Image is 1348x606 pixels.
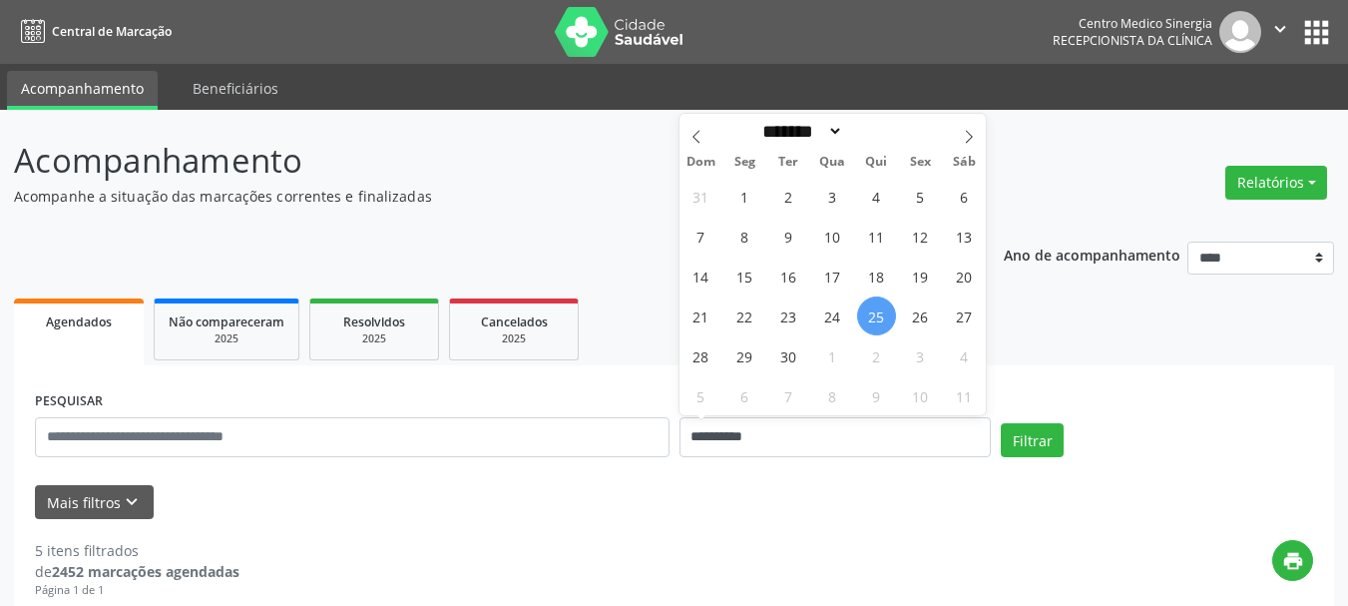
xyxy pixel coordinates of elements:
[945,217,984,256] span: Setembro 13, 2025
[813,297,852,335] span: Setembro 24, 2025
[7,71,158,110] a: Acompanhamento
[725,376,764,415] span: Outubro 6, 2025
[1004,242,1180,267] p: Ano de acompanhamento
[813,376,852,415] span: Outubro 8, 2025
[1219,11,1261,53] img: img
[769,336,808,375] span: Setembro 30, 2025
[813,336,852,375] span: Outubro 1, 2025
[464,331,564,346] div: 2025
[945,177,984,216] span: Setembro 6, 2025
[766,156,810,169] span: Ter
[942,156,986,169] span: Sáb
[857,257,896,296] span: Setembro 18, 2025
[810,156,854,169] span: Qua
[681,376,720,415] span: Outubro 5, 2025
[1272,540,1313,581] button: print
[35,540,239,561] div: 5 itens filtrados
[681,177,720,216] span: Agosto 31, 2025
[52,23,172,40] span: Central de Marcação
[854,156,898,169] span: Qui
[843,121,909,142] input: Year
[945,376,984,415] span: Outubro 11, 2025
[813,217,852,256] span: Setembro 10, 2025
[179,71,292,106] a: Beneficiários
[769,297,808,335] span: Setembro 23, 2025
[481,313,548,330] span: Cancelados
[901,336,940,375] span: Outubro 3, 2025
[901,376,940,415] span: Outubro 10, 2025
[681,297,720,335] span: Setembro 21, 2025
[1225,166,1327,200] button: Relatórios
[169,313,284,330] span: Não compareceram
[813,257,852,296] span: Setembro 17, 2025
[324,331,424,346] div: 2025
[769,376,808,415] span: Outubro 7, 2025
[679,156,723,169] span: Dom
[857,217,896,256] span: Setembro 11, 2025
[769,217,808,256] span: Setembro 9, 2025
[1282,550,1304,572] i: print
[35,561,239,582] div: de
[725,297,764,335] span: Setembro 22, 2025
[725,257,764,296] span: Setembro 15, 2025
[681,217,720,256] span: Setembro 7, 2025
[1299,15,1334,50] button: apps
[945,297,984,335] span: Setembro 27, 2025
[35,386,103,417] label: PESQUISAR
[901,297,940,335] span: Setembro 26, 2025
[681,336,720,375] span: Setembro 28, 2025
[813,177,852,216] span: Setembro 3, 2025
[35,485,154,520] button: Mais filtroskeyboard_arrow_down
[1053,15,1212,32] div: Centro Medico Sinergia
[901,177,940,216] span: Setembro 5, 2025
[725,217,764,256] span: Setembro 8, 2025
[14,136,938,186] p: Acompanhamento
[35,582,239,599] div: Página 1 de 1
[857,376,896,415] span: Outubro 9, 2025
[769,177,808,216] span: Setembro 2, 2025
[756,121,844,142] select: Month
[857,177,896,216] span: Setembro 4, 2025
[14,186,938,207] p: Acompanhe a situação das marcações correntes e finalizadas
[14,15,172,48] a: Central de Marcação
[857,336,896,375] span: Outubro 2, 2025
[1269,18,1291,40] i: 
[857,297,896,335] span: Setembro 25, 2025
[725,177,764,216] span: Setembro 1, 2025
[52,562,239,581] strong: 2452 marcações agendadas
[169,331,284,346] div: 2025
[898,156,942,169] span: Sex
[901,257,940,296] span: Setembro 19, 2025
[681,257,720,296] span: Setembro 14, 2025
[121,491,143,513] i: keyboard_arrow_down
[1261,11,1299,53] button: 
[1053,32,1212,49] span: Recepcionista da clínica
[901,217,940,256] span: Setembro 12, 2025
[46,313,112,330] span: Agendados
[722,156,766,169] span: Seg
[1001,423,1064,457] button: Filtrar
[945,257,984,296] span: Setembro 20, 2025
[343,313,405,330] span: Resolvidos
[769,257,808,296] span: Setembro 16, 2025
[945,336,984,375] span: Outubro 4, 2025
[725,336,764,375] span: Setembro 29, 2025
